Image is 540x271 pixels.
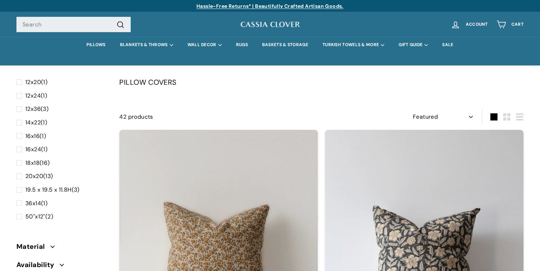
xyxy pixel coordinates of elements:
span: (1) [25,78,47,87]
div: PILLOW COVERS [119,77,524,88]
a: Account [446,14,492,35]
span: (1) [25,118,47,127]
span: (16) [25,158,50,168]
summary: WALL DECOR [180,37,229,53]
span: (2) [25,212,53,221]
div: Primary [2,37,538,53]
span: (1) [25,132,46,141]
a: PILLOWS [79,37,112,53]
summary: GIFT GUIDE [391,37,435,53]
input: Search [16,17,131,33]
span: 12x20 [25,78,41,86]
span: (3) [25,104,49,114]
span: 14x22 [25,119,41,126]
span: 19.5 x 19.5 x 11.8H [25,186,72,193]
span: 50"x12" [25,213,45,220]
span: (1) [25,145,47,154]
span: 12x36 [25,105,41,113]
span: 16x24 [25,146,41,153]
button: Material [16,240,108,257]
span: (3) [25,185,80,194]
a: BASKETS & STORAGE [255,37,315,53]
span: Availability [16,260,60,270]
a: Hassle-Free Returns* | Beautifully Crafted Artisan Goods. [196,3,344,9]
span: 20x20 [25,172,43,180]
span: Account [466,22,488,27]
span: (1) [25,199,47,208]
a: Cart [492,14,528,35]
span: 36x14 [25,199,41,207]
summary: TURKISH TOWELS & MORE [315,37,391,53]
span: (13) [25,172,53,181]
span: 12x24 [25,92,41,99]
span: 18x18 [25,159,40,167]
span: Cart [511,22,524,27]
div: 42 products [119,112,321,122]
summary: BLANKETS & THROWS [113,37,180,53]
span: 16x16 [25,132,40,140]
a: SALE [435,37,460,53]
span: Material [16,241,50,252]
a: RUGS [229,37,255,53]
span: (1) [25,91,47,100]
